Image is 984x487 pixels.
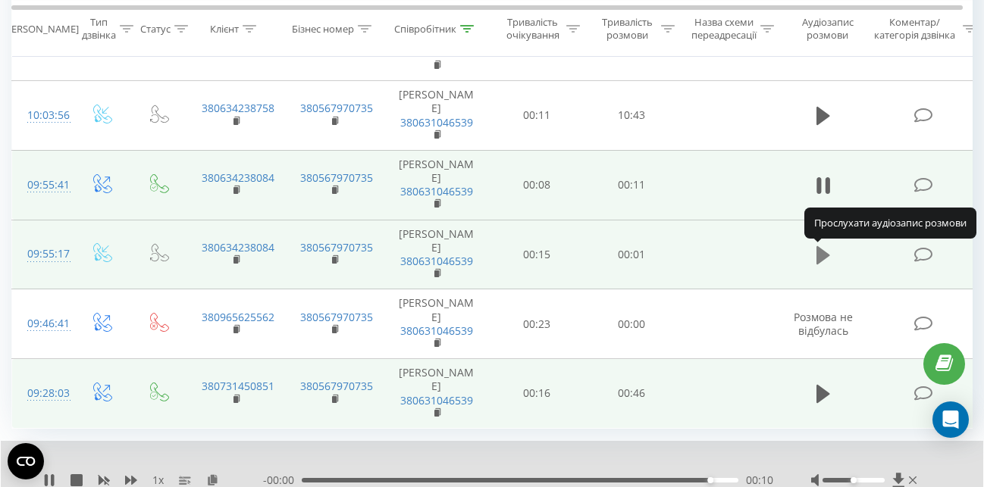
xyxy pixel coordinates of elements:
[2,22,79,35] div: [PERSON_NAME]
[300,170,373,185] a: 380567970735
[394,22,456,35] div: Співробітник
[300,240,373,254] a: 380567970735
[584,81,679,151] td: 10:43
[870,16,959,42] div: Коментар/категорія дзвінка
[400,254,473,268] a: 380631046539
[490,359,584,429] td: 00:16
[27,170,58,200] div: 09:55:41
[490,150,584,220] td: 00:08
[202,170,274,185] a: 380634238084
[27,309,58,339] div: 09:46:41
[140,22,171,35] div: Статус
[584,150,679,220] td: 00:11
[503,16,563,42] div: Тривалість очікування
[300,379,373,393] a: 380567970735
[691,16,757,42] div: Назва схеми переадресації
[400,115,473,130] a: 380631046539
[932,401,969,438] div: Open Intercom Messenger
[490,81,584,151] td: 00:11
[584,289,679,359] td: 00:00
[791,16,864,42] div: Аудіозапис розмови
[384,150,490,220] td: [PERSON_NAME]
[27,239,58,269] div: 09:55:17
[584,359,679,429] td: 00:46
[210,22,239,35] div: Клієнт
[27,379,58,408] div: 09:28:03
[82,16,116,42] div: Тип дзвінка
[384,359,490,429] td: [PERSON_NAME]
[400,45,473,60] a: 380631046539
[400,323,473,338] a: 380631046539
[804,208,976,238] div: Прослухати аудіозапис розмови
[490,220,584,289] td: 00:15
[384,81,490,151] td: [PERSON_NAME]
[400,184,473,198] a: 380631046539
[202,240,274,254] a: 380634238084
[202,310,274,324] a: 380965625562
[851,477,857,483] div: Accessibility label
[490,289,584,359] td: 00:23
[202,379,274,393] a: 380731450851
[8,443,44,479] button: Open CMP widget
[292,22,354,35] div: Бізнес номер
[707,477,713,483] div: Accessibility label
[300,310,373,324] a: 380567970735
[384,289,490,359] td: [PERSON_NAME]
[794,310,853,338] span: Розмова не відбулась
[27,101,58,130] div: 10:03:56
[400,393,473,407] a: 380631046539
[384,220,490,289] td: [PERSON_NAME]
[584,220,679,289] td: 00:01
[597,16,657,42] div: Тривалість розмови
[300,101,373,115] a: 380567970735
[202,101,274,115] a: 380634238758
